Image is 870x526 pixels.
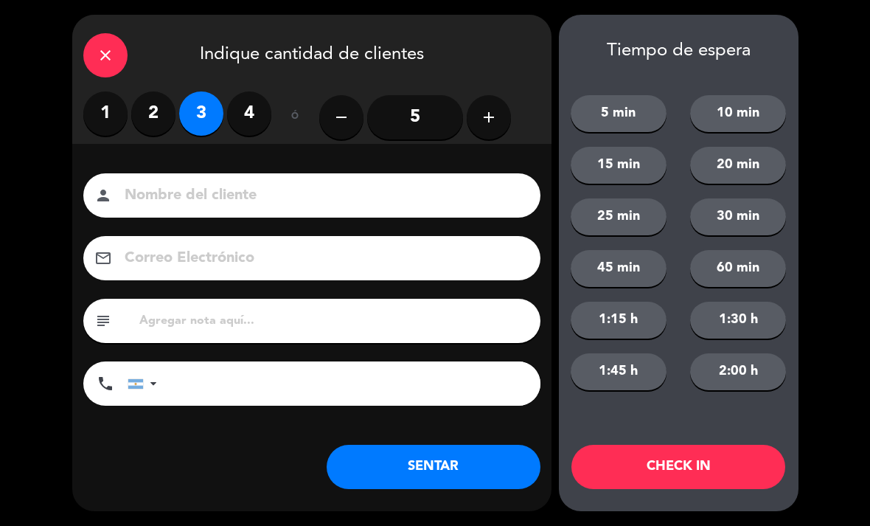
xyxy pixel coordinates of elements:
[690,302,786,339] button: 1:30 h
[571,250,667,287] button: 45 min
[690,198,786,235] button: 30 min
[690,147,786,184] button: 20 min
[94,249,112,267] i: email
[97,46,114,64] i: close
[690,250,786,287] button: 60 min
[480,108,498,126] i: add
[690,95,786,132] button: 10 min
[94,312,112,330] i: subject
[138,311,529,331] input: Agregar nota aquí...
[179,91,223,136] label: 3
[571,147,667,184] button: 15 min
[571,302,667,339] button: 1:15 h
[123,246,521,271] input: Correo Electrónico
[467,95,511,139] button: add
[327,445,540,489] button: SENTAR
[559,41,798,62] div: Tiempo de espera
[97,375,114,392] i: phone
[227,91,271,136] label: 4
[571,353,667,390] button: 1:45 h
[123,183,521,209] input: Nombre del cliente
[571,445,785,489] button: CHECK IN
[571,95,667,132] button: 5 min
[131,91,175,136] label: 2
[319,95,363,139] button: remove
[333,108,350,126] i: remove
[94,187,112,204] i: person
[83,91,128,136] label: 1
[690,353,786,390] button: 2:00 h
[128,362,162,405] div: Argentina: +54
[271,91,319,143] div: ó
[571,198,667,235] button: 25 min
[72,15,551,91] div: Indique cantidad de clientes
